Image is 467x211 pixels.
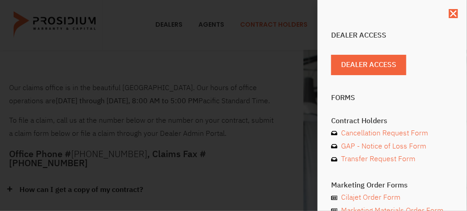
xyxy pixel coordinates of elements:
a: Dealer Access [331,55,406,75]
a: Transfer Request Form [331,153,453,166]
span: Dealer Access [341,58,396,72]
a: Cancellation Request Form [331,127,453,140]
h4: Contract Holders [331,117,453,125]
span: Transfer Request Form [339,153,416,166]
h4: Dealer Access [331,32,453,39]
a: Cilajet Order Form [331,191,453,204]
a: GAP - Notice of Loss Form [331,140,453,153]
span: Cancellation Request Form [339,127,428,140]
h4: Marketing Order Forms [331,182,453,189]
span: Cilajet Order Form [339,191,401,204]
span: GAP - Notice of Loss Form [339,140,427,153]
a: Close [449,9,458,18]
h4: Forms [331,94,453,101]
